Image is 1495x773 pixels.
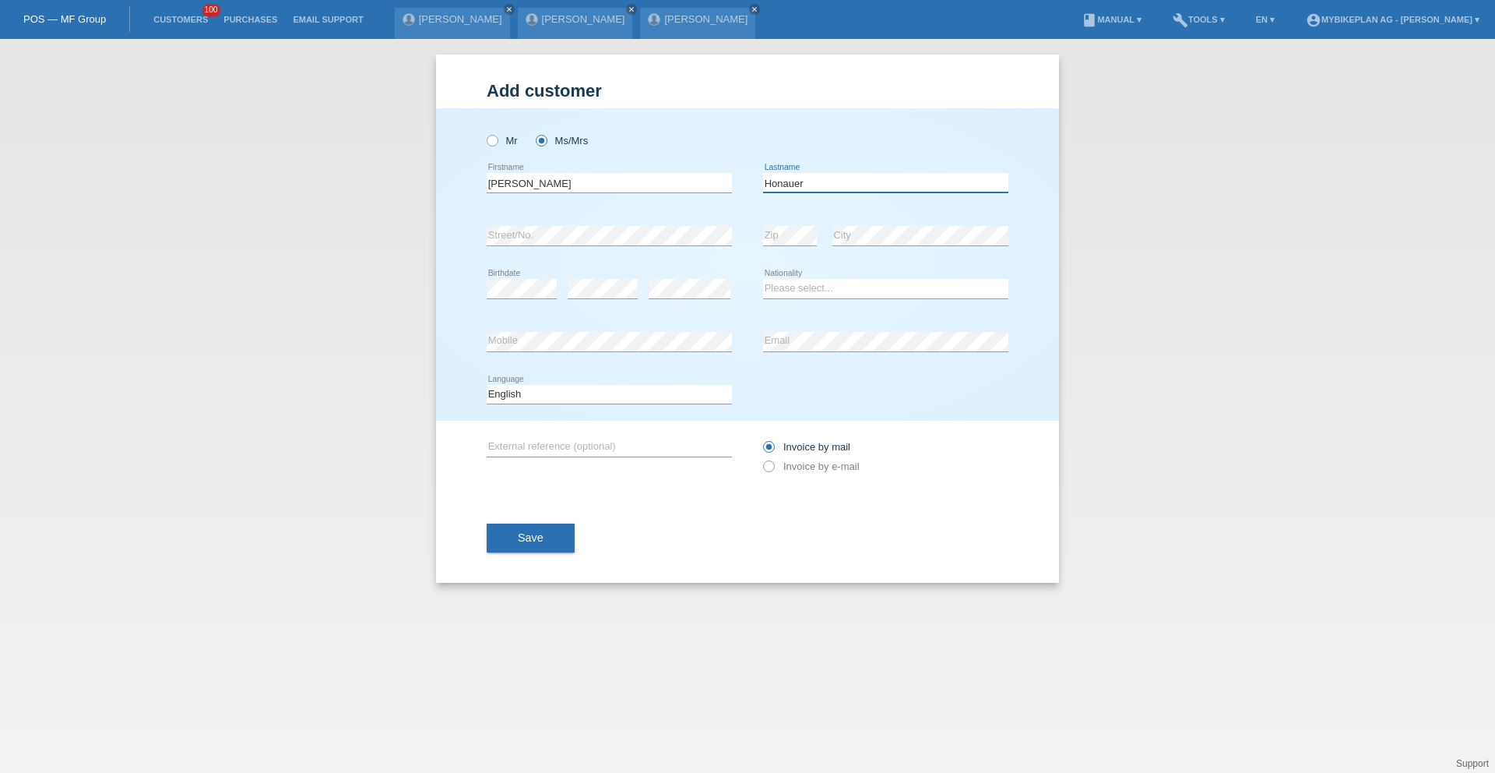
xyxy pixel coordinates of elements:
[487,135,518,146] label: Mr
[504,4,515,15] a: close
[626,4,637,15] a: close
[1298,15,1487,24] a: account_circleMybikeplan AG - [PERSON_NAME] ▾
[536,135,588,146] label: Ms/Mrs
[487,81,1008,101] h1: Add customer
[1456,758,1489,769] a: Support
[202,4,221,17] span: 100
[1306,12,1321,28] i: account_circle
[146,15,216,24] a: Customers
[487,524,575,553] button: Save
[419,13,502,25] a: [PERSON_NAME]
[1248,15,1282,24] a: EN ▾
[749,4,760,15] a: close
[1165,15,1233,24] a: buildTools ▾
[1173,12,1188,28] i: build
[518,531,543,544] span: Save
[763,441,850,453] label: Invoice by mail
[628,5,635,13] i: close
[751,5,758,13] i: close
[763,461,773,480] input: Invoice by e-mail
[487,135,497,145] input: Mr
[1074,15,1149,24] a: bookManual ▾
[216,15,285,24] a: Purchases
[542,13,625,25] a: [PERSON_NAME]
[664,13,747,25] a: [PERSON_NAME]
[763,461,860,472] label: Invoice by e-mail
[536,135,546,145] input: Ms/Mrs
[1082,12,1097,28] i: book
[505,5,513,13] i: close
[763,441,773,461] input: Invoice by mail
[285,15,371,24] a: Email Support
[23,13,106,25] a: POS — MF Group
